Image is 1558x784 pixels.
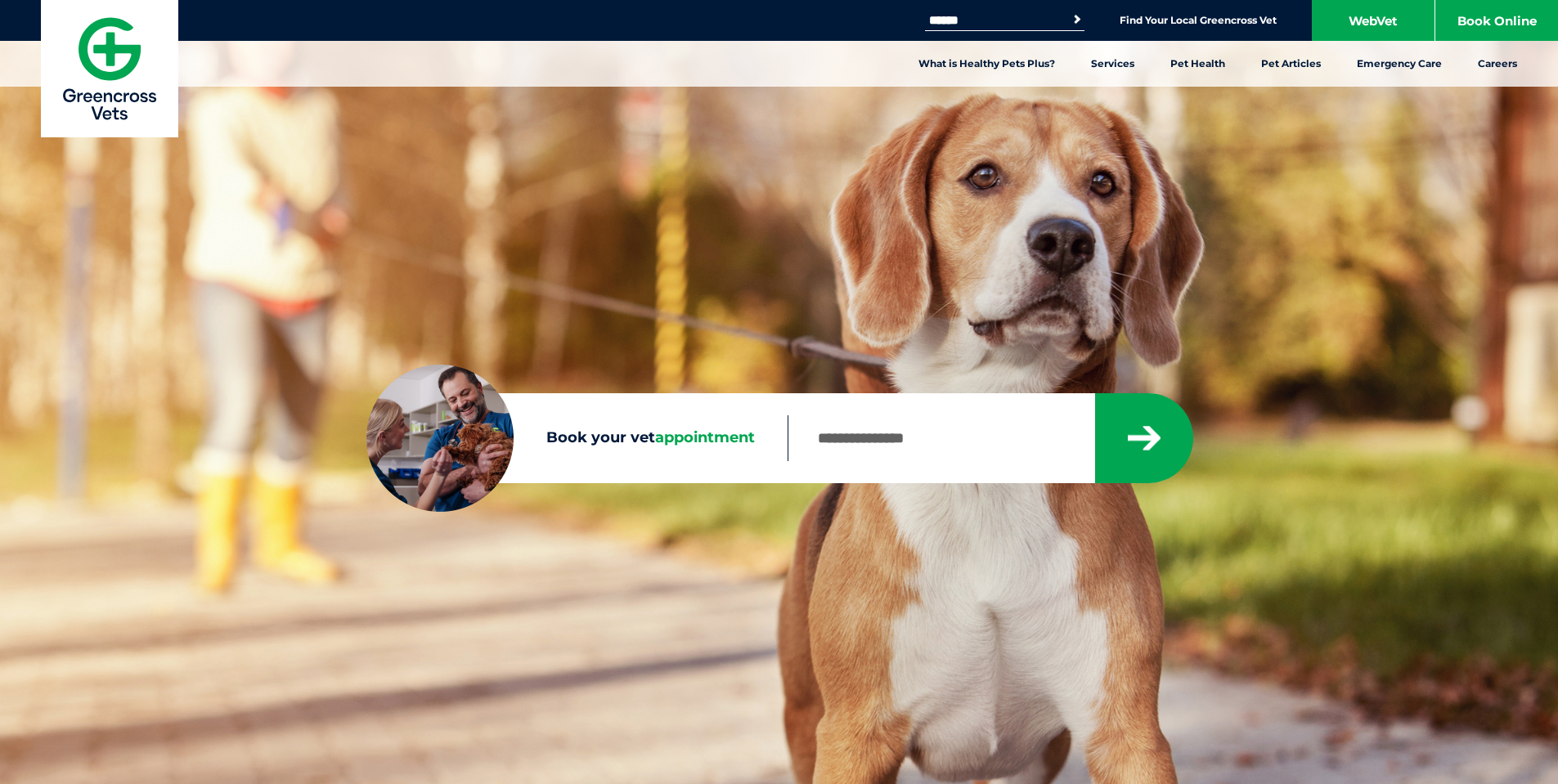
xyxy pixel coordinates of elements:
[1460,41,1535,87] a: Careers
[366,426,788,450] label: Book your vet
[900,41,1073,87] a: What is Healthy Pets Plus?
[1243,41,1339,87] a: Pet Articles
[1152,41,1243,87] a: Pet Health
[1339,41,1460,87] a: Emergency Care
[655,428,755,446] span: appointment
[1120,14,1277,27] a: Find Your Local Greencross Vet
[1073,41,1152,87] a: Services
[1069,11,1085,28] button: Search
